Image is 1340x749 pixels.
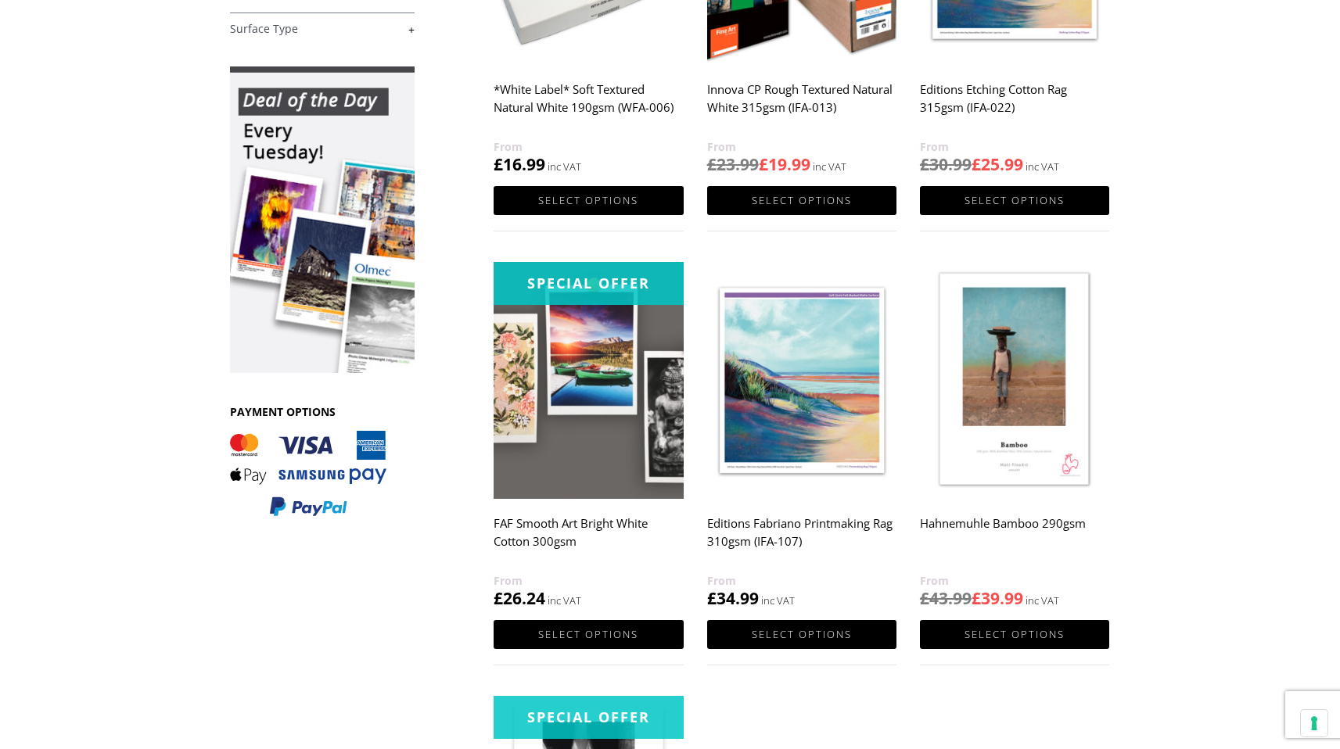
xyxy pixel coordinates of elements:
[707,75,896,138] h2: Innova CP Rough Textured Natural White 315gsm (IFA-013)
[230,22,415,37] a: +
[707,262,896,499] img: Editions Fabriano Printmaking Rag 310gsm (IFA-107)
[707,620,896,649] a: Select options for “Editions Fabriano Printmaking Rag 310gsm (IFA-107)”
[920,75,1109,138] h2: Editions Etching Cotton Rag 315gsm (IFA-022)
[920,587,929,609] span: £
[707,587,759,609] bdi: 34.99
[1301,710,1327,736] button: Your consent preferences for tracking technologies
[759,153,768,175] span: £
[920,262,1109,610] a: Hahnemuhle Bamboo 290gsm £43.99£39.99
[920,509,1109,572] h2: Hahnemuhle Bamboo 290gsm
[494,262,683,305] div: Special Offer
[494,262,683,499] img: FAF Smooth Art Bright White Cotton 300gsm
[920,153,972,175] bdi: 30.99
[494,587,503,609] span: £
[707,587,717,609] span: £
[494,75,683,138] h2: *White Label* Soft Textured Natural White 190gsm (WFA-006)
[920,262,1109,499] img: Hahnemuhle Bamboo 290gsm
[707,262,896,610] a: Editions Fabriano Printmaking Rag 310gsm (IFA-107) £34.99
[920,153,929,175] span: £
[230,13,415,44] h4: Surface Type
[707,186,896,215] a: Select options for “Innova CP Rough Textured Natural White 315gsm (IFA-013)”
[494,153,545,175] bdi: 16.99
[494,620,683,649] a: Select options for “FAF Smooth Art Bright White Cotton 300gsm”
[494,509,683,572] h2: FAF Smooth Art Bright White Cotton 300gsm
[972,153,1023,175] bdi: 25.99
[494,186,683,215] a: Select options for “*White Label* Soft Textured Natural White 190gsm (WFA-006)”
[920,186,1109,215] a: Select options for “Editions Etching Cotton Rag 315gsm (IFA-022)”
[230,66,415,373] img: promo
[494,262,683,610] a: Special OfferFAF Smooth Art Bright White Cotton 300gsm £26.24
[920,587,972,609] bdi: 43.99
[230,431,386,518] img: PAYMENT OPTIONS
[707,153,759,175] bdi: 23.99
[494,153,503,175] span: £
[707,153,717,175] span: £
[494,696,683,739] div: Special Offer
[707,509,896,572] h2: Editions Fabriano Printmaking Rag 310gsm (IFA-107)
[230,404,415,419] h3: PAYMENT OPTIONS
[972,587,981,609] span: £
[494,587,545,609] bdi: 26.24
[972,153,981,175] span: £
[920,620,1109,649] a: Select options for “Hahnemuhle Bamboo 290gsm”
[972,587,1023,609] bdi: 39.99
[759,153,810,175] bdi: 19.99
